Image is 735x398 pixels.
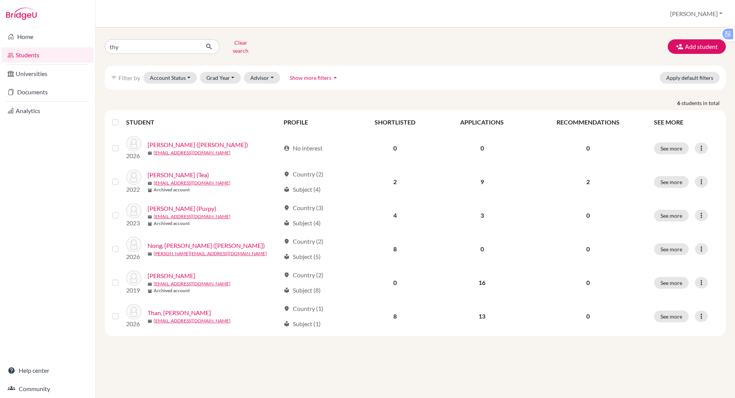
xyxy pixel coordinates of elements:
[284,145,290,151] span: account_circle
[284,185,321,194] div: Subject (4)
[126,319,141,328] p: 2026
[654,210,689,222] button: See more
[2,363,94,378] a: Help center
[531,312,645,321] p: 0
[284,220,290,226] span: local_library
[148,319,152,324] span: mail
[2,29,94,44] a: Home
[200,72,241,84] button: Grad Year
[284,286,321,295] div: Subject (8)
[105,39,200,54] input: Find student by name...
[148,215,152,219] span: mail
[126,237,141,252] img: Nong, Quynh Anh Thy (Amelia)
[437,131,527,165] td: 0
[284,186,290,193] span: local_library
[437,232,527,266] td: 0
[126,304,141,319] img: Than, Trong Dan Thy
[148,188,152,193] span: inventory_2
[284,171,290,177] span: location_on
[677,99,681,107] strong: 6
[331,74,339,81] i: arrow_drop_up
[154,280,230,287] a: [EMAIL_ADDRESS][DOMAIN_NAME]
[154,213,230,220] a: [EMAIL_ADDRESS][DOMAIN_NAME]
[654,142,689,154] button: See more
[284,205,290,211] span: location_on
[154,317,230,324] a: [EMAIL_ADDRESS][DOMAIN_NAME]
[668,39,726,54] button: Add student
[118,74,140,81] span: Filter by
[148,308,211,317] a: Than, [PERSON_NAME]
[284,238,290,244] span: location_on
[352,299,437,333] td: 8
[154,149,230,156] a: [EMAIL_ADDRESS][DOMAIN_NAME]
[531,144,645,153] p: 0
[284,170,323,179] div: Country (2)
[284,203,323,212] div: Country (3)
[654,243,689,255] button: See more
[283,72,346,84] button: Show more filtersarrow_drop_up
[126,286,141,295] p: 2019
[437,113,527,131] th: APPLICATIONS
[284,287,290,293] span: local_library
[352,131,437,165] td: 0
[284,270,323,280] div: Country (2)
[531,244,645,254] p: 0
[284,321,290,327] span: local_library
[437,266,527,299] td: 16
[654,176,689,188] button: See more
[352,165,437,199] td: 2
[352,266,437,299] td: 0
[148,252,152,256] span: mail
[284,306,290,312] span: location_on
[126,170,141,185] img: Nguyen, Hang Thy (Tea)
[154,186,190,193] b: Archived account
[154,250,267,257] a: [PERSON_NAME][EMAIL_ADDRESS][DOMAIN_NAME]
[352,199,437,232] td: 4
[148,181,152,186] span: mail
[654,277,689,289] button: See more
[437,165,527,199] td: 9
[126,136,141,151] img: Nghiem, Gia Thy (Luna)
[2,381,94,396] a: Community
[154,287,190,294] b: Archived account
[148,222,152,226] span: inventory_2
[126,252,141,261] p: 2026
[437,299,527,333] td: 13
[2,84,94,100] a: Documents
[219,37,262,57] button: Clear search
[6,8,37,20] img: Bridge-U
[126,185,141,194] p: 2022
[126,203,141,218] img: Nguyen, Minh Thy (Purpy)
[148,282,152,286] span: mail
[148,289,152,293] span: inventory_2
[660,72,720,84] button: Apply default filters
[284,304,323,313] div: Country (1)
[148,241,265,250] a: Nong, [PERSON_NAME] ([PERSON_NAME])
[437,199,527,232] td: 3
[2,66,94,81] a: Universities
[126,113,279,131] th: STUDENT
[284,144,323,153] div: No interest
[148,170,209,180] a: [PERSON_NAME] (Tea)
[667,6,726,21] button: [PERSON_NAME]
[154,220,190,227] b: Archived account
[531,278,645,287] p: 0
[531,177,645,186] p: 2
[244,72,280,84] button: Advisor
[681,99,726,107] span: students in total
[154,180,230,186] a: [EMAIL_ADDRESS][DOMAIN_NAME]
[111,74,117,81] i: filter_list
[148,204,216,213] a: [PERSON_NAME] (Purpy)
[284,254,290,260] span: local_library
[279,113,352,131] th: PROFILE
[284,252,321,261] div: Subject (5)
[654,311,689,322] button: See more
[126,218,141,228] p: 2023
[531,211,645,220] p: 0
[2,103,94,118] a: Analytics
[126,151,141,160] p: 2026
[148,140,248,149] a: [PERSON_NAME] ([PERSON_NAME])
[284,319,321,328] div: Subject (1)
[284,272,290,278] span: location_on
[290,74,331,81] span: Show more filters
